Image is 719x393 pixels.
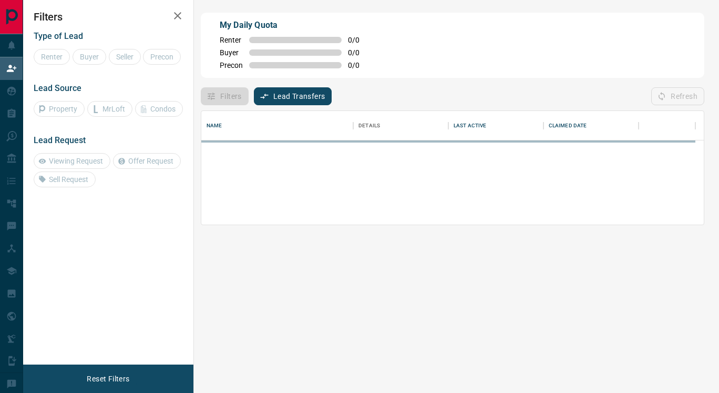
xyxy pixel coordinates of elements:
button: Lead Transfers [254,87,332,105]
span: Renter [220,36,243,44]
div: Name [201,111,353,140]
div: Name [207,111,222,140]
div: Details [353,111,448,140]
button: Reset Filters [80,370,136,388]
span: Type of Lead [34,31,83,41]
span: Precon [220,61,243,69]
div: Last Active [448,111,543,140]
div: Details [358,111,380,140]
span: 0 / 0 [348,61,371,69]
span: Lead Source [34,83,81,93]
span: 0 / 0 [348,36,371,44]
span: 0 / 0 [348,48,371,57]
h2: Filters [34,11,183,23]
div: Claimed Date [543,111,639,140]
span: Buyer [220,48,243,57]
p: My Daily Quota [220,19,371,32]
span: Lead Request [34,135,86,145]
div: Claimed Date [549,111,587,140]
div: Last Active [454,111,486,140]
